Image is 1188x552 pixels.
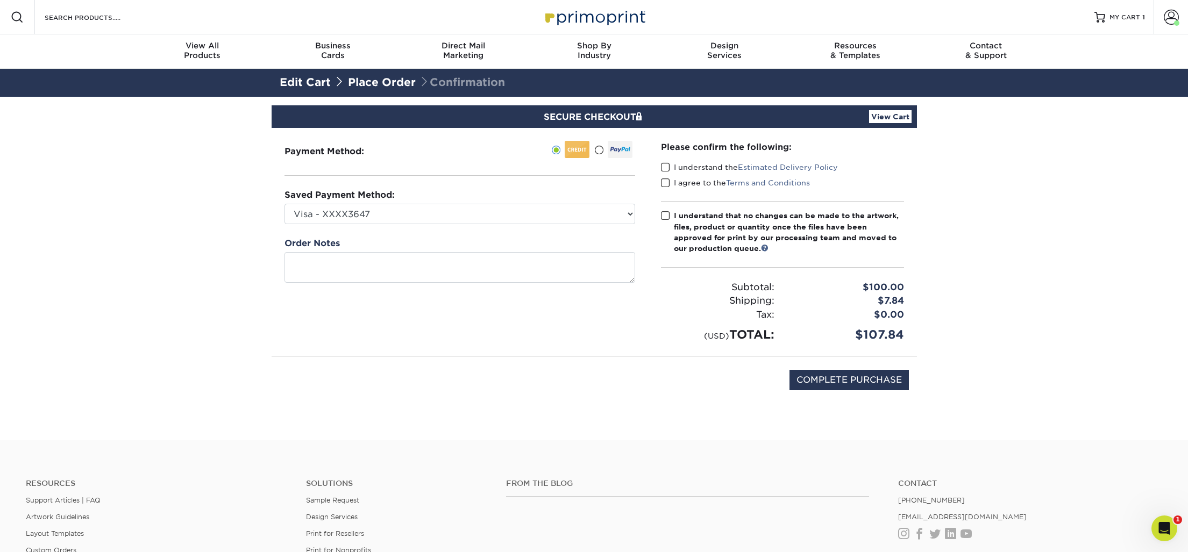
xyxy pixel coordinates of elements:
[284,189,395,202] label: Saved Payment Method:
[137,34,268,69] a: View AllProducts
[653,281,782,295] div: Subtotal:
[137,41,268,51] span: View All
[529,41,659,60] div: Industry
[898,479,1162,488] a: Contact
[540,5,648,28] img: Primoprint
[661,141,904,153] div: Please confirm the following:
[653,326,782,343] div: TOTAL:
[26,513,89,521] a: Artwork Guidelines
[726,178,810,187] a: Terms and Conditions
[869,110,912,123] a: View Cart
[137,41,268,60] div: Products
[280,76,331,89] a: Edit Cart
[119,63,181,70] div: Keywords by Traffic
[1142,13,1145,21] span: 1
[348,76,416,89] a: Place Order
[674,210,904,254] div: I understand that no changes can be made to the artwork, files, product or quantity once the file...
[506,479,869,488] h4: From the Blog
[17,28,26,37] img: website_grey.svg
[782,294,912,308] div: $7.84
[782,308,912,322] div: $0.00
[529,34,659,69] a: Shop ByIndustry
[306,479,490,488] h4: Solutions
[653,294,782,308] div: Shipping:
[26,496,101,504] a: Support Articles | FAQ
[267,34,398,69] a: BusinessCards
[1173,515,1182,524] span: 1
[659,41,790,60] div: Services
[1151,515,1177,541] iframe: Intercom live chat
[41,63,96,70] div: Domain Overview
[28,28,118,37] div: Domain: [DOMAIN_NAME]
[544,112,645,122] span: SECURE CHECKOUT
[26,479,290,488] h4: Resources
[898,496,965,504] a: [PHONE_NUMBER]
[398,34,529,69] a: Direct MailMarketing
[790,34,921,69] a: Resources& Templates
[306,496,359,504] a: Sample Request
[659,34,790,69] a: DesignServices
[284,237,340,250] label: Order Notes
[704,331,729,340] small: (USD)
[921,41,1051,60] div: & Support
[29,62,38,71] img: tab_domain_overview_orange.svg
[306,513,358,521] a: Design Services
[661,177,810,188] label: I agree to the
[782,326,912,343] div: $107.84
[529,41,659,51] span: Shop By
[738,163,838,171] a: Estimated Delivery Policy
[306,529,364,537] a: Print for Resellers
[790,41,921,60] div: & Templates
[17,17,26,26] img: logo_orange.svg
[44,11,148,24] input: SEARCH PRODUCTS.....
[398,41,529,51] span: Direct Mail
[898,513,1027,521] a: [EMAIL_ADDRESS][DOMAIN_NAME]
[790,41,921,51] span: Resources
[267,41,398,60] div: Cards
[921,34,1051,69] a: Contact& Support
[107,62,116,71] img: tab_keywords_by_traffic_grey.svg
[653,308,782,322] div: Tax:
[659,41,790,51] span: Design
[419,76,505,89] span: Confirmation
[284,146,390,156] h3: Payment Method:
[782,281,912,295] div: $100.00
[30,17,53,26] div: v 4.0.25
[789,370,909,390] input: COMPLETE PURCHASE
[1109,13,1140,22] span: MY CART
[267,41,398,51] span: Business
[921,41,1051,51] span: Contact
[661,162,838,173] label: I understand the
[398,41,529,60] div: Marketing
[280,370,333,402] img: DigiCert Secured Site Seal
